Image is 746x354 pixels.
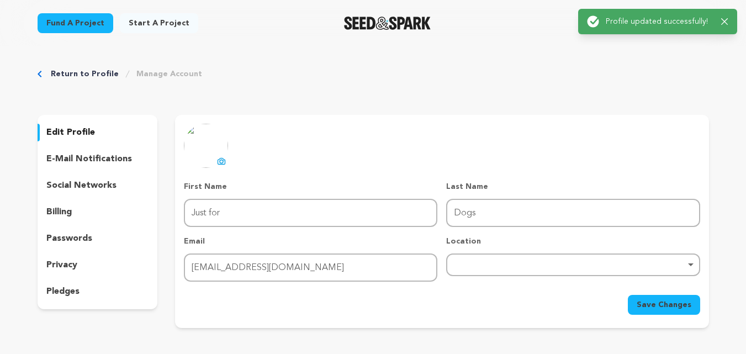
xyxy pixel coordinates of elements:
p: Location [446,236,700,247]
input: First Name [184,199,437,227]
p: e-mail notifications [46,152,132,166]
p: First Name [184,181,437,192]
img: Seed&Spark Logo Dark Mode [344,17,431,30]
a: Fund a project [38,13,113,33]
span: Save Changes [637,299,691,310]
p: Profile updated successfully! [606,16,712,27]
p: Email [184,236,437,247]
p: pledges [46,285,80,298]
div: Breadcrumb [38,68,709,80]
button: Save Changes [628,295,700,315]
button: passwords [38,230,158,247]
button: social networks [38,177,158,194]
button: edit profile [38,124,158,141]
button: privacy [38,256,158,274]
input: Email [184,253,437,282]
a: Manage Account [136,68,202,80]
p: Last Name [446,181,700,192]
p: billing [46,205,72,219]
a: Return to Profile [51,68,119,80]
a: Seed&Spark Homepage [344,17,431,30]
input: Last Name [446,199,700,227]
button: billing [38,203,158,221]
p: passwords [46,232,92,245]
p: social networks [46,179,117,192]
button: pledges [38,283,158,300]
p: edit profile [46,126,95,139]
button: e-mail notifications [38,150,158,168]
p: privacy [46,258,77,272]
a: Start a project [120,13,198,33]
